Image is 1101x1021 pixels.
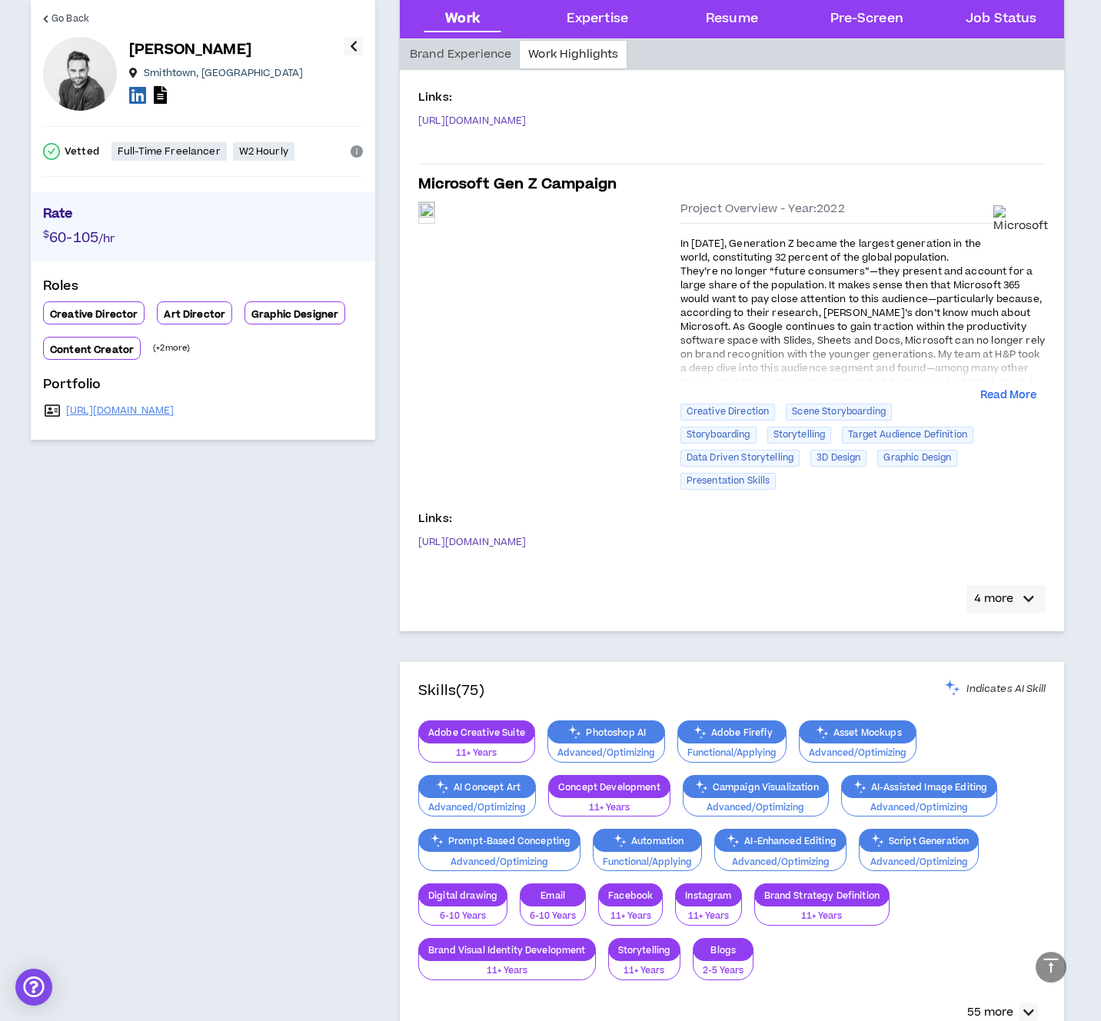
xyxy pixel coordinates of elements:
p: Vetted [65,145,99,158]
p: Adobe Creative Suite [419,727,534,738]
span: Scene Storyboarding [786,404,892,421]
p: Facebook [599,890,662,901]
button: 11+ Years [754,896,890,926]
p: Functional/Applying [603,856,692,870]
div: Resume [706,9,758,29]
button: Advanced/Optimizing [418,788,536,817]
p: Automation [594,835,701,846]
button: Advanced/Optimizing [683,788,829,817]
button: 11+ Years [418,951,596,980]
div: Work [445,9,480,29]
button: Advanced/Optimizing [841,788,998,817]
button: 11+ Years [418,733,535,763]
p: Advanced/Optimizing [557,747,655,760]
p: Advanced/Optimizing [428,801,526,815]
span: vertical-align-top [1042,956,1060,975]
p: 11+ Years [618,964,671,978]
p: Advanced/Optimizing [724,856,837,870]
p: Prompt-Based Concepting [419,835,580,846]
button: Advanced/Optimizing [418,843,580,872]
p: 11+ Years [685,910,731,923]
div: Chris H. [43,37,117,111]
p: Full-Time Freelancer [118,145,221,158]
h4: Skills (75) [418,680,484,702]
h4: Links: [418,90,452,105]
span: $ [43,228,49,241]
span: Presentation Skills [680,473,777,490]
p: Concept Development [549,781,670,793]
p: AI-Assisted Image Editing [842,781,997,793]
button: Advanced/Optimizing [799,733,916,763]
button: 4 more [966,585,1046,613]
p: Graphic Designer [251,308,338,321]
button: 11+ Years [675,896,741,926]
div: Expertise [567,9,628,29]
span: 3D Design [810,450,866,467]
p: Advanced/Optimizing [693,801,819,815]
p: Brand Strategy Definition [755,890,890,901]
button: 6-10 Years [418,896,507,926]
p: Brand Visual Identity Development [419,944,595,956]
p: Art Director [164,308,225,321]
button: Functional/Applying [677,733,787,763]
p: 11+ Years [558,801,660,815]
div: Brand Experience [401,41,520,68]
span: Graphic Design [877,450,957,467]
p: 11+ Years [428,964,586,978]
button: 2-5 Years [693,951,753,980]
p: 55 more [967,1004,1013,1021]
button: Advanced/Optimizing [714,843,847,872]
p: 6-10 Years [428,910,497,923]
button: Read More [980,388,1036,404]
p: Advanced/Optimizing [428,856,570,870]
span: Storyboarding [680,427,757,444]
p: W2 Hourly [239,145,288,158]
div: Pre-Screen [830,9,903,29]
p: Functional/Applying [687,747,777,760]
h4: Links: [418,511,452,527]
p: Photoshop AI [548,727,664,738]
p: Rate [43,205,363,228]
p: Portfolio [43,375,363,400]
p: Digital drawing [419,890,507,901]
p: Adobe Firefly [678,727,786,738]
div: Work Highlights [520,41,627,68]
button: 6-10 Years [520,896,586,926]
p: Email [521,890,585,901]
p: AI Concept Art [419,781,535,793]
p: [PERSON_NAME] [129,39,251,61]
span: Storytelling [767,427,832,444]
span: Target Audience Definition [842,427,973,444]
button: Advanced/Optimizing [859,843,979,872]
p: 6-10 Years [530,910,576,923]
p: Asset Mockups [800,727,916,738]
span: Indicates AI Skill [966,683,1046,695]
p: Blogs [694,944,753,956]
img: Microsoft [993,205,1048,234]
a: [URL][DOMAIN_NAME] [66,404,175,417]
p: Content Creator [50,344,134,356]
div: Job Status [966,9,1036,29]
span: info-circle [351,145,363,158]
p: 2-5 Years [703,964,743,978]
span: Go Back [52,12,89,26]
p: Instagram [676,890,740,901]
button: 11+ Years [548,788,670,817]
p: 11+ Years [608,910,653,923]
p: 11+ Years [428,747,525,760]
span: Project Overview - Year: 2022 [680,201,845,217]
span: check-circle [43,143,60,160]
p: 4 more [974,590,1013,607]
p: Roles [43,277,363,301]
span: 60-105 [49,228,98,248]
p: Advanced/Optimizing [869,856,969,870]
h5: Microsoft Gen Z Campaign [418,174,617,195]
p: Storytelling [609,944,680,956]
button: 11+ Years [598,896,663,926]
p: Script Generation [860,835,978,846]
span: In [DATE], Generation Z became the largest generation in the world, constituting 32 percent of th... [680,237,1045,403]
button: 11+ Years [608,951,681,980]
button: Advanced/Optimizing [547,733,665,763]
span: /hr [98,231,115,247]
div: Open Intercom Messenger [15,969,52,1006]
